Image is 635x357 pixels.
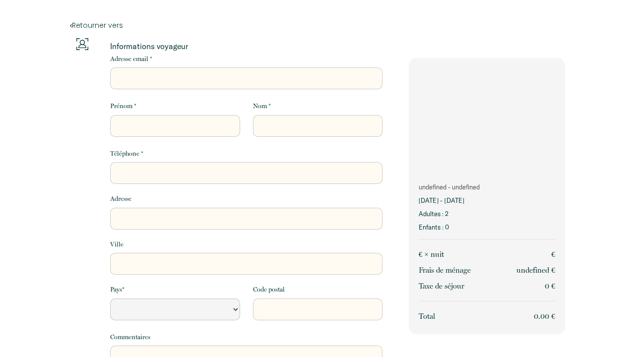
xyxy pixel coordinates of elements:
span: 0.00 € [534,312,555,321]
label: Adresse email * [110,54,152,64]
img: guests-info [76,38,88,50]
p: Adultes : 2 [419,209,555,219]
p: € [551,248,555,260]
span: Total [419,312,435,321]
label: Pays [110,285,125,295]
label: Code postal [253,285,285,295]
label: Nom * [253,101,271,111]
p: undefined - undefined [419,182,555,192]
p: Enfants : 0 [419,223,555,232]
p: € × nuit [419,248,444,260]
label: Commentaires [110,332,150,342]
p: [DATE] - [DATE] [419,196,555,205]
p: undefined € [516,264,555,276]
p: Frais de ménage [419,264,471,276]
label: Téléphone * [110,149,143,159]
img: rental-image [409,58,565,175]
select: Default select example [110,298,240,320]
a: Retourner vers [70,20,565,31]
label: Ville [110,239,124,249]
p: 0 € [545,280,555,292]
p: Taxe de séjour [419,280,464,292]
p: Informations voyageur [110,41,382,51]
label: Adresse [110,194,131,204]
label: Prénom * [110,101,136,111]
